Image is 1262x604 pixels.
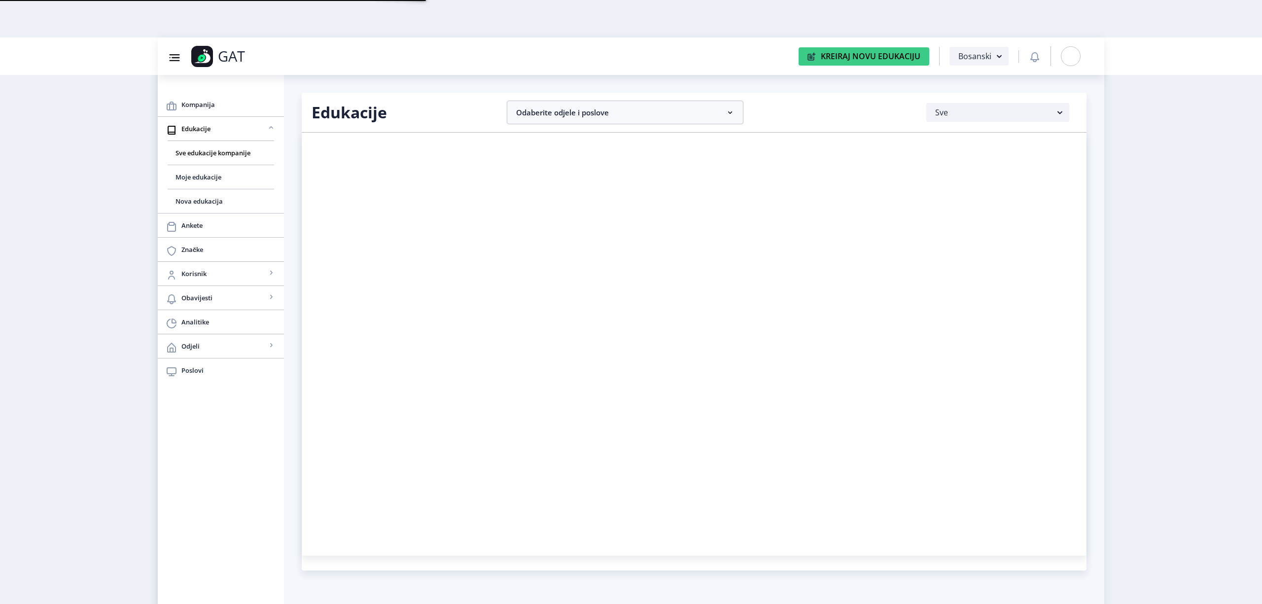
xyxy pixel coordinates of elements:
span: Obavijesti [181,292,266,304]
span: Poslovi [181,364,276,376]
a: Korisnik [158,262,284,285]
span: Sve edukacije kompanije [175,147,266,159]
span: Odjeli [181,340,266,352]
span: Ankete [181,219,276,231]
span: Moje edukacije [175,171,266,183]
a: Odjeli [158,334,284,358]
button: Bosanski [949,47,1009,66]
span: Edukacije [181,123,266,135]
span: Kompanija [181,99,276,110]
button: Sve [926,103,1069,122]
span: Nova edukacija [175,195,266,207]
nb-accordion-item-header: Odaberite odjele i poslove [507,101,743,124]
a: Nova edukacija [168,189,274,213]
a: Moje edukacije [168,165,274,189]
a: Poslovi [158,358,284,382]
span: Analitike [181,316,276,328]
a: Obavijesti [158,286,284,310]
p: GAT [218,51,245,61]
a: Kompanija [158,93,284,116]
span: Značke [181,244,276,255]
img: create-new-education-icon.svg [807,52,816,61]
a: Ankete [158,213,284,237]
h2: Edukacije [312,103,492,122]
a: Sve edukacije kompanije [168,141,274,165]
span: Korisnik [181,268,266,280]
button: Kreiraj Novu Edukaciju [799,47,929,66]
a: Analitike [158,310,284,334]
a: Značke [158,238,284,261]
a: Edukacije [158,117,284,141]
a: GAT [191,46,308,67]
